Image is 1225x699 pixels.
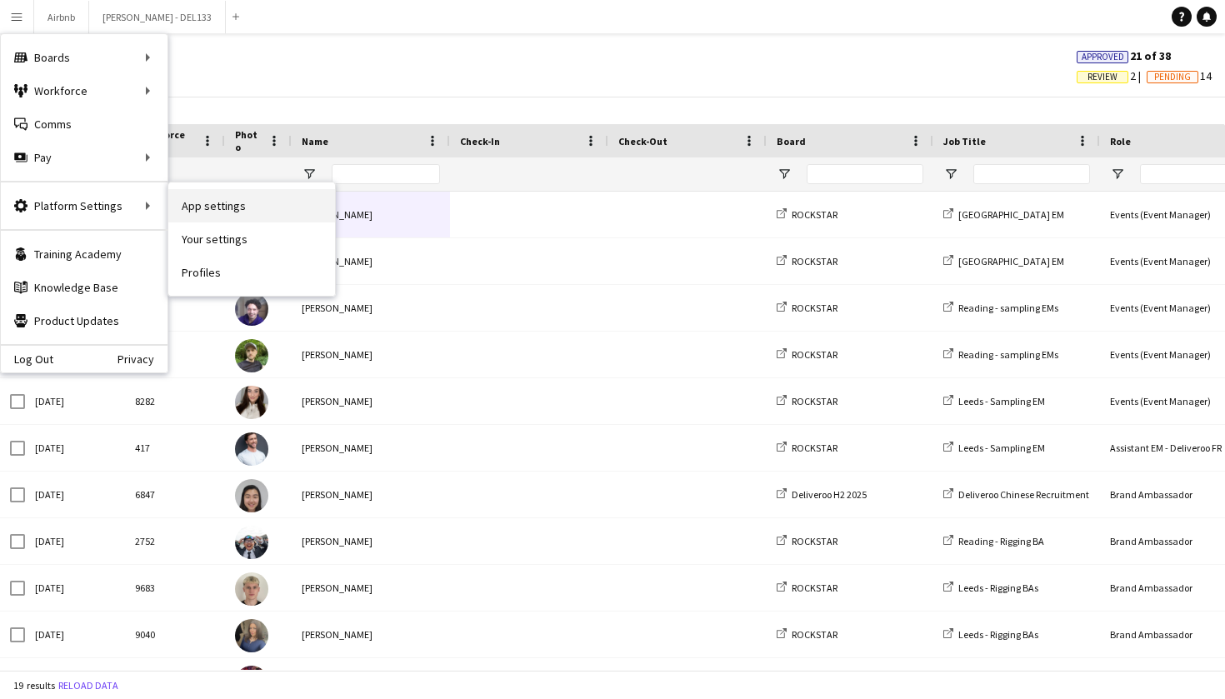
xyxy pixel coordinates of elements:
[1,237,167,271] a: Training Academy
[25,518,125,564] div: [DATE]
[292,378,450,424] div: [PERSON_NAME]
[943,442,1045,454] a: Leeds - Sampling EM
[943,488,1089,501] a: Deliveroo Chinese Recruitment
[777,255,837,267] a: ROCKSTAR
[792,208,837,221] span: ROCKSTAR
[958,628,1038,641] span: Leeds - Rigging BAs
[25,612,125,657] div: [DATE]
[943,135,986,147] span: Job Title
[958,582,1038,594] span: Leeds - Rigging BAs
[235,128,262,153] span: Photo
[302,167,317,182] button: Open Filter Menu
[125,332,225,377] div: 9851
[292,238,450,284] div: [PERSON_NAME]
[89,1,226,33] button: [PERSON_NAME] - DEL133
[958,488,1089,501] span: Deliveroo Chinese Recruitment
[777,628,837,641] a: ROCKSTAR
[1,304,167,337] a: Product Updates
[973,164,1090,184] input: Job Title Filter Input
[1077,68,1147,83] span: 2
[958,348,1058,361] span: Reading - sampling EMs
[34,1,89,33] button: Airbnb
[235,572,268,606] img: Jonny Dopson
[943,255,1064,267] a: [GEOGRAPHIC_DATA] EM
[943,582,1038,594] a: Leeds - Rigging BAs
[1077,48,1171,63] span: 21 of 38
[235,386,268,419] img: Rachael Thomas
[777,488,867,501] a: Deliveroo H2 2025
[292,425,450,471] div: [PERSON_NAME]
[168,189,335,222] a: App settings
[125,378,225,424] div: 8282
[125,565,225,611] div: 9683
[792,628,837,641] span: ROCKSTAR
[792,255,837,267] span: ROCKSTAR
[125,612,225,657] div: 9040
[292,332,450,377] div: [PERSON_NAME]
[777,302,837,314] a: ROCKSTAR
[943,395,1045,407] a: Leeds - Sampling EM
[168,256,335,289] a: Profiles
[792,535,837,547] span: ROCKSTAR
[958,395,1045,407] span: Leeds - Sampling EM
[777,348,837,361] a: ROCKSTAR
[1,189,167,222] div: Platform Settings
[125,285,225,331] div: 9850
[1,141,167,174] div: Pay
[943,302,1058,314] a: Reading - sampling EMs
[777,208,837,221] a: ROCKSTAR
[943,628,1038,641] a: Leeds - Rigging BAs
[235,666,268,699] img: Kimberley Rice
[235,479,268,512] img: Rachel Tong Ng
[958,442,1045,454] span: Leeds - Sampling EM
[943,208,1064,221] a: [GEOGRAPHIC_DATA] EM
[943,167,958,182] button: Open Filter Menu
[292,285,450,331] div: [PERSON_NAME]
[807,164,923,184] input: Board Filter Input
[1110,135,1131,147] span: Role
[125,518,225,564] div: 2752
[332,164,440,184] input: Name Filter Input
[958,302,1058,314] span: Reading - sampling EMs
[25,378,125,424] div: [DATE]
[792,302,837,314] span: ROCKSTAR
[235,432,268,466] img: James Whitehurst
[792,488,867,501] span: Deliveroo H2 2025
[792,348,837,361] span: ROCKSTAR
[25,565,125,611] div: [DATE]
[1,107,167,141] a: Comms
[292,472,450,517] div: [PERSON_NAME]
[1,74,167,107] div: Workforce
[777,582,837,594] a: ROCKSTAR
[943,348,1058,361] a: Reading - sampling EMs
[25,425,125,471] div: [DATE]
[125,472,225,517] div: 6847
[25,472,125,517] div: [DATE]
[777,395,837,407] a: ROCKSTAR
[117,352,167,366] a: Privacy
[168,222,335,256] a: Your settings
[777,535,837,547] a: ROCKSTAR
[292,612,450,657] div: [PERSON_NAME]
[618,135,667,147] span: Check-Out
[958,255,1064,267] span: [GEOGRAPHIC_DATA] EM
[958,208,1064,221] span: [GEOGRAPHIC_DATA] EM
[777,135,806,147] span: Board
[792,582,837,594] span: ROCKSTAR
[1082,52,1124,62] span: Approved
[1,352,53,366] a: Log Out
[302,135,328,147] span: Name
[792,395,837,407] span: ROCKSTAR
[1,41,167,74] div: Boards
[235,526,268,559] img: Emmanuel Marcial
[943,535,1044,547] a: Reading - Rigging BA
[1154,72,1191,82] span: Pending
[1087,72,1117,82] span: Review
[958,535,1044,547] span: Reading - Rigging BA
[1147,68,1212,83] span: 14
[792,442,837,454] span: ROCKSTAR
[777,442,837,454] a: ROCKSTAR
[1,271,167,304] a: Knowledge Base
[235,292,268,326] img: andrea canegrati
[292,518,450,564] div: [PERSON_NAME]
